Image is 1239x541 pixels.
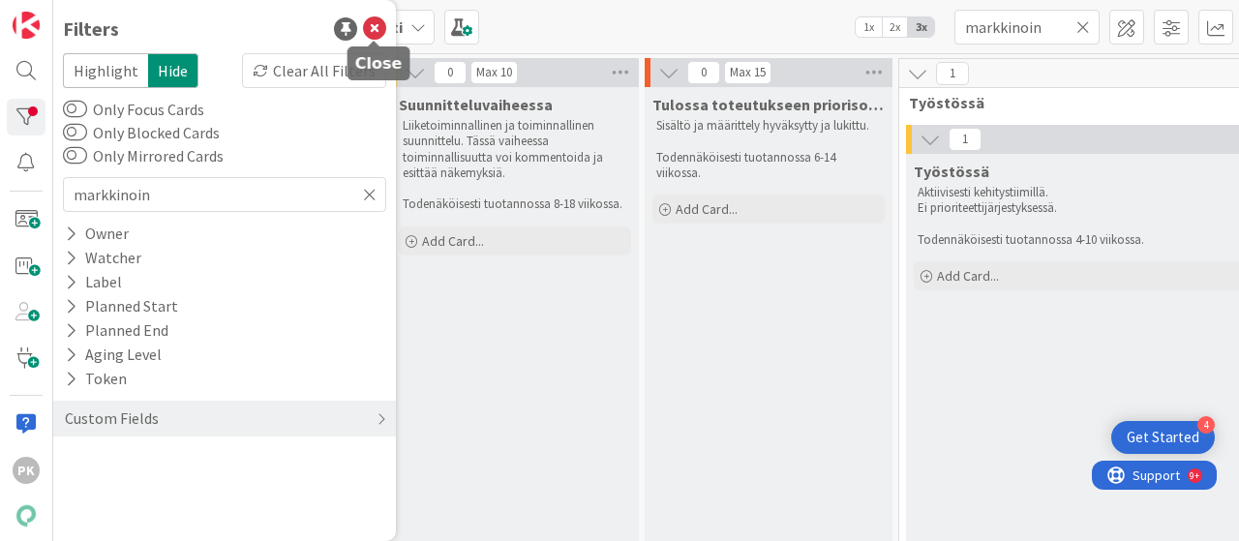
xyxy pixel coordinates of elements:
[63,367,129,391] div: Token
[63,222,131,246] div: Owner
[13,12,40,39] img: Visit kanbanzone.com
[954,10,1100,45] input: Quick Filter...
[63,146,87,165] button: Only Mirrored Cards
[476,68,512,77] div: Max 10
[856,17,882,37] span: 1x
[13,502,40,529] img: avatar
[242,53,386,88] div: Clear All Filters
[936,62,969,85] span: 1
[1127,428,1199,447] div: Get Started
[63,294,180,318] div: Planned Start
[434,61,467,84] span: 0
[355,54,403,73] h5: Close
[63,100,87,119] button: Only Focus Cards
[937,267,999,285] span: Add Card...
[63,406,161,431] div: Custom Fields
[908,17,934,37] span: 3x
[148,53,198,88] span: Hide
[63,15,119,44] div: Filters
[63,246,143,270] div: Watcher
[63,123,87,142] button: Only Blocked Cards
[656,150,881,182] p: Todennäköisesti tuotannossa 6-14 viikossa.
[63,343,164,367] div: Aging Level
[403,196,627,212] p: Todenäköisesti tuotannossa 8-18 viikossa.
[422,232,484,250] span: Add Card...
[914,162,989,181] span: Työstössä
[730,68,766,77] div: Max 15
[63,318,170,343] div: Planned End
[882,17,908,37] span: 2x
[399,95,553,114] span: Suunnitteluvaiheessa
[949,128,982,151] span: 1
[63,144,224,167] label: Only Mirrored Cards
[63,53,148,88] span: Highlight
[63,270,124,294] div: Label
[63,98,204,121] label: Only Focus Cards
[656,118,881,134] p: Sisältö ja määrittely hyväksytty ja lukittu.
[687,61,720,84] span: 0
[41,3,88,26] span: Support
[63,177,386,212] input: Quick Filter...
[1197,416,1215,434] div: 4
[98,8,107,23] div: 9+
[63,121,220,144] label: Only Blocked Cards
[403,118,627,181] p: Liiketoiminnallinen ja toiminnallinen suunnittelu. Tässä vaiheessa toiminnallisuutta voi kommento...
[652,95,885,114] span: Tulossa toteutukseen priorisoituna
[1111,421,1215,454] div: Open Get Started checklist, remaining modules: 4
[676,200,738,218] span: Add Card...
[13,457,40,484] div: PK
